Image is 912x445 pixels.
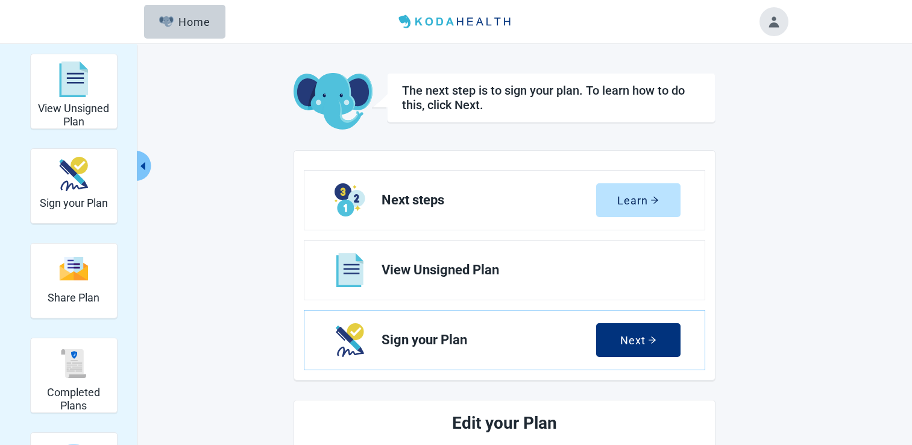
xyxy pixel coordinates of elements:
img: Koda Health [394,12,518,31]
h2: Share Plan [48,291,99,305]
a: Next Sign your Plan section [304,311,705,370]
div: Sign your Plan [30,148,118,224]
h2: Edit your Plan [349,410,660,437]
h1: The next step is to sign your plan. To learn how to do this, click Next. [402,83,700,112]
h2: Completed Plans [36,386,112,412]
span: Next steps [382,193,596,207]
button: Nextarrow-right [596,323,681,357]
h2: View Unsigned Plan [36,102,112,128]
img: svg%3e [59,62,88,98]
button: Collapse menu [136,151,151,181]
div: Next [620,334,656,346]
img: Elephant [159,16,174,27]
img: svg%3e [59,349,88,378]
h2: Sign your Plan [40,197,108,210]
button: ElephantHome [144,5,225,39]
a: View View Unsigned Plan section [304,241,705,300]
div: Share Plan [30,243,118,318]
div: Completed Plans [30,338,118,413]
button: Toggle account menu [759,7,788,36]
div: Home [159,16,211,28]
img: Koda Elephant [294,73,373,131]
img: svg%3e [59,256,88,282]
span: View Unsigned Plan [382,263,671,277]
div: Learn [617,194,659,206]
a: Learn Next steps section [304,171,705,230]
button: Learnarrow-right [596,183,681,217]
img: make_plan_official-CpYJDfBD.svg [59,157,88,191]
span: arrow-right [648,336,656,344]
span: caret-left [137,160,149,172]
span: arrow-right [650,196,659,204]
span: Sign your Plan [382,333,596,347]
div: View Unsigned Plan [30,54,118,129]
